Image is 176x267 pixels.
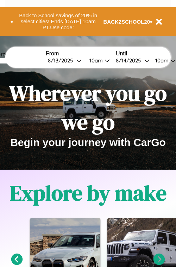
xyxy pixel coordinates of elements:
button: Back to School savings of 20% in select cities! Ends [DATE] 10am PT.Use code: [13,11,103,32]
button: 10am [84,57,112,64]
div: 10am [152,57,170,64]
label: From [46,50,112,57]
div: 8 / 13 / 2025 [48,57,76,64]
b: BACK2SCHOOL20 [103,19,150,25]
h1: Explore by make [10,178,166,207]
div: 8 / 14 / 2025 [116,57,144,64]
button: 8/13/2025 [46,57,84,64]
div: 10am [86,57,105,64]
